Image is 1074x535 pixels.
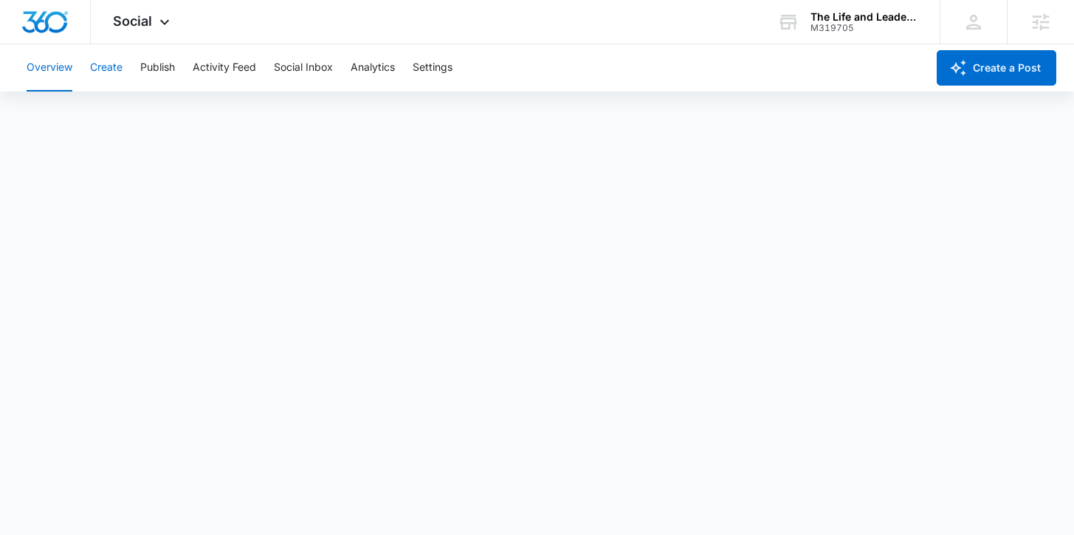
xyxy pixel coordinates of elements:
[351,44,395,92] button: Analytics
[810,23,918,33] div: account id
[27,44,72,92] button: Overview
[937,50,1056,86] button: Create a Post
[413,44,452,92] button: Settings
[193,44,256,92] button: Activity Feed
[810,11,918,23] div: account name
[90,44,123,92] button: Create
[274,44,333,92] button: Social Inbox
[140,44,175,92] button: Publish
[113,13,152,29] span: Social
